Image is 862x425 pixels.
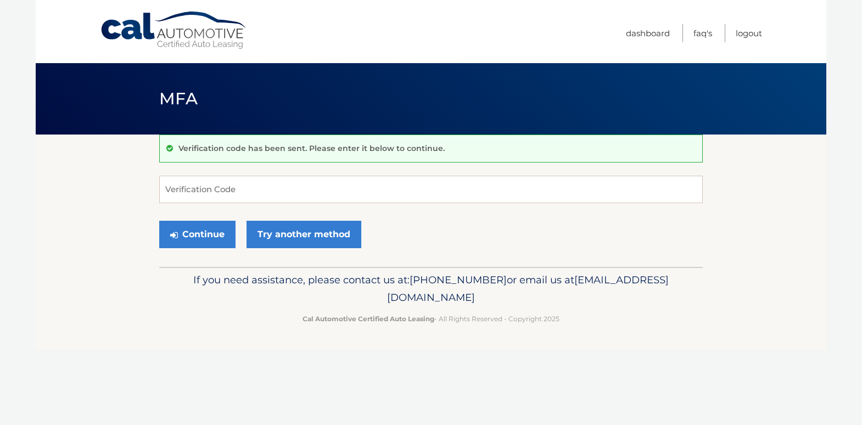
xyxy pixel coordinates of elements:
[626,24,670,42] a: Dashboard
[736,24,762,42] a: Logout
[166,313,696,325] p: - All Rights Reserved - Copyright 2025
[166,271,696,306] p: If you need assistance, please contact us at: or email us at
[100,11,248,50] a: Cal Automotive
[387,273,669,304] span: [EMAIL_ADDRESS][DOMAIN_NAME]
[693,24,712,42] a: FAQ's
[303,315,434,323] strong: Cal Automotive Certified Auto Leasing
[159,88,198,109] span: MFA
[159,221,236,248] button: Continue
[410,273,507,286] span: [PHONE_NUMBER]
[247,221,361,248] a: Try another method
[178,143,445,153] p: Verification code has been sent. Please enter it below to continue.
[159,176,703,203] input: Verification Code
